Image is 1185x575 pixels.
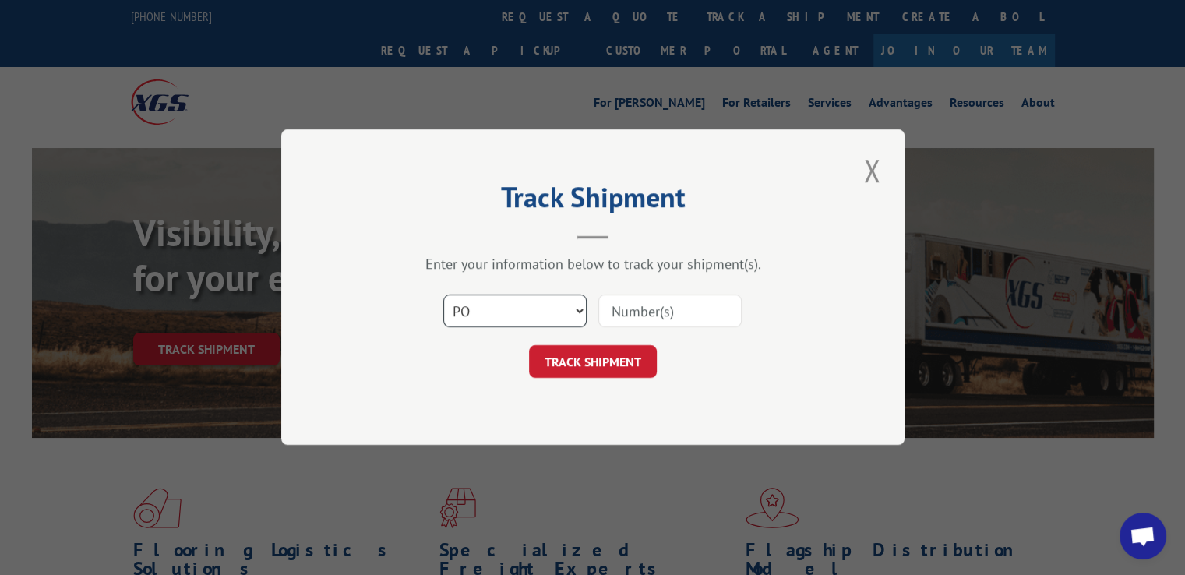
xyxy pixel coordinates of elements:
[359,256,827,273] div: Enter your information below to track your shipment(s).
[859,149,885,192] button: Close modal
[529,346,657,379] button: TRACK SHIPMENT
[1120,513,1166,559] a: Open chat
[359,186,827,216] h2: Track Shipment
[598,295,742,328] input: Number(s)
